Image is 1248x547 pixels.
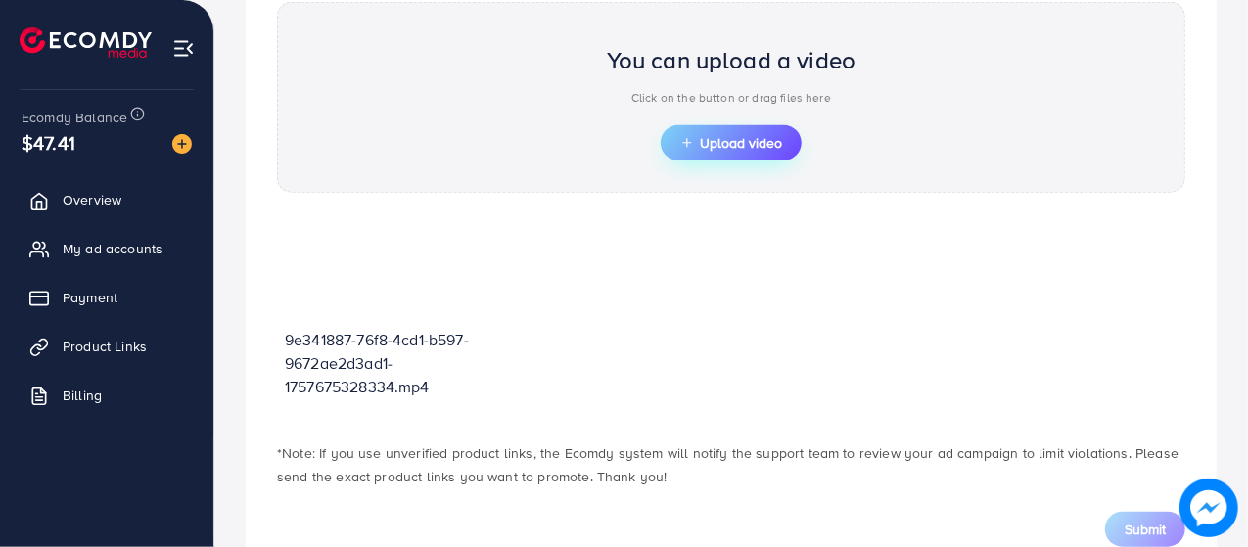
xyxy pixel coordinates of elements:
span: Upload video [680,136,782,150]
p: *Note: If you use unverified product links, the Ecomdy system will notify the support team to rev... [277,441,1185,488]
span: My ad accounts [63,239,162,258]
img: image [1180,479,1236,535]
button: Upload video [661,125,802,160]
a: Product Links [15,327,199,366]
button: Submit [1105,512,1185,547]
a: Overview [15,180,199,219]
span: Billing [63,386,102,405]
p: 9e341887-76f8-4cd1-b597-9672ae2d3ad1-1757675328334.mp4 [285,328,471,398]
span: $47.41 [22,128,75,157]
span: Payment [63,288,117,307]
img: menu [172,37,195,60]
span: Ecomdy Balance [22,108,127,127]
span: Submit [1125,520,1166,539]
h2: You can upload a video [607,46,856,74]
span: Overview [63,190,121,209]
a: My ad accounts [15,229,199,268]
span: Product Links [63,337,147,356]
p: Click on the button or drag files here [607,86,856,110]
a: Billing [15,376,199,415]
img: image [172,134,192,154]
img: logo [20,27,152,58]
a: Payment [15,278,199,317]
